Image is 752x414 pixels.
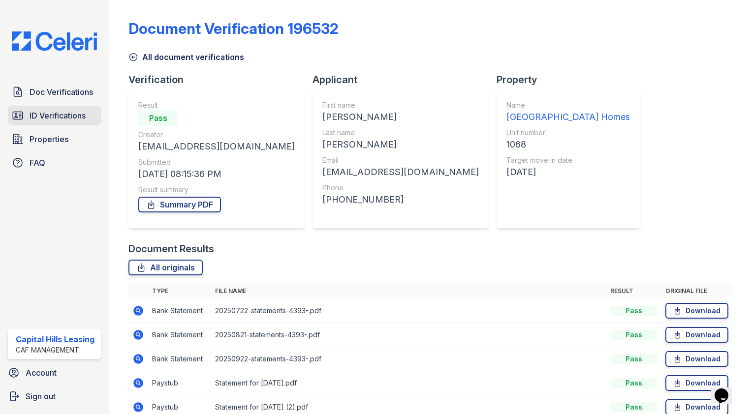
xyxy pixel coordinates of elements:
div: Target move in date [506,155,630,165]
div: Document Results [128,242,214,256]
div: [PERSON_NAME] [322,110,479,124]
th: Result [606,283,661,299]
div: Pass [610,330,658,340]
div: Creator [138,130,295,140]
span: FAQ [30,157,45,169]
th: Type [148,283,211,299]
div: Unit number [506,128,630,138]
div: Name [506,100,630,110]
div: [PERSON_NAME] [322,138,479,151]
span: Properties [30,133,68,145]
div: [EMAIL_ADDRESS][DOMAIN_NAME] [322,165,479,179]
div: Pass [610,306,658,316]
div: 1068 [506,138,630,151]
td: Bank Statement [148,323,211,347]
a: All originals [128,260,203,275]
span: Sign out [26,390,56,402]
a: Download [665,327,728,343]
img: CE_Logo_Blue-a8612792a0a2168367f1c8372b55b34899dd931a85d93a1a3d3e32e68fde9ad4.png [4,31,105,51]
td: 20250922-statements-4393-.pdf [211,347,606,371]
div: Result [138,100,295,110]
div: Submitted [138,157,295,167]
td: 20250722-statements-4393-.pdf [211,299,606,323]
a: Sign out [4,386,105,406]
th: Original file [661,283,732,299]
a: Name [GEOGRAPHIC_DATA] Homes [506,100,630,124]
div: Capital Hills Leasing [16,333,94,345]
td: Bank Statement [148,299,211,323]
div: Document Verification 196532 [128,20,339,37]
div: Email [322,155,479,165]
div: [DATE] 08:15:36 PM [138,167,295,181]
div: Verification [128,73,313,87]
a: All document verifications [128,51,244,63]
a: Account [4,363,105,383]
td: Paystub [148,371,211,395]
td: Statement for [DATE].pdf [211,371,606,395]
span: Doc Verifications [30,86,93,98]
a: Download [665,351,728,367]
div: [EMAIL_ADDRESS][DOMAIN_NAME] [138,140,295,153]
td: 20250821-statements-4393-.pdf [211,323,606,347]
a: FAQ [8,153,101,173]
a: Download [665,375,728,391]
th: File name [211,283,606,299]
a: Summary PDF [138,197,221,212]
div: Pass [138,110,178,126]
div: Result summary [138,185,295,195]
iframe: chat widget [711,375,742,404]
div: [PHONE_NUMBER] [322,193,479,207]
div: Phone [322,183,479,193]
div: Last name [322,128,479,138]
div: Pass [610,378,658,388]
div: CAF Management [16,345,94,355]
div: Property [497,73,648,87]
div: Pass [610,354,658,364]
a: Doc Verifications [8,82,101,102]
span: Account [26,367,57,379]
div: [DATE] [506,165,630,179]
a: Properties [8,129,101,149]
div: [GEOGRAPHIC_DATA] Homes [506,110,630,124]
a: ID Verifications [8,106,101,125]
div: Pass [610,402,658,412]
span: ID Verifications [30,110,86,121]
td: Bank Statement [148,347,211,371]
div: First name [322,100,479,110]
div: Applicant [313,73,497,87]
a: Download [665,303,728,319]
